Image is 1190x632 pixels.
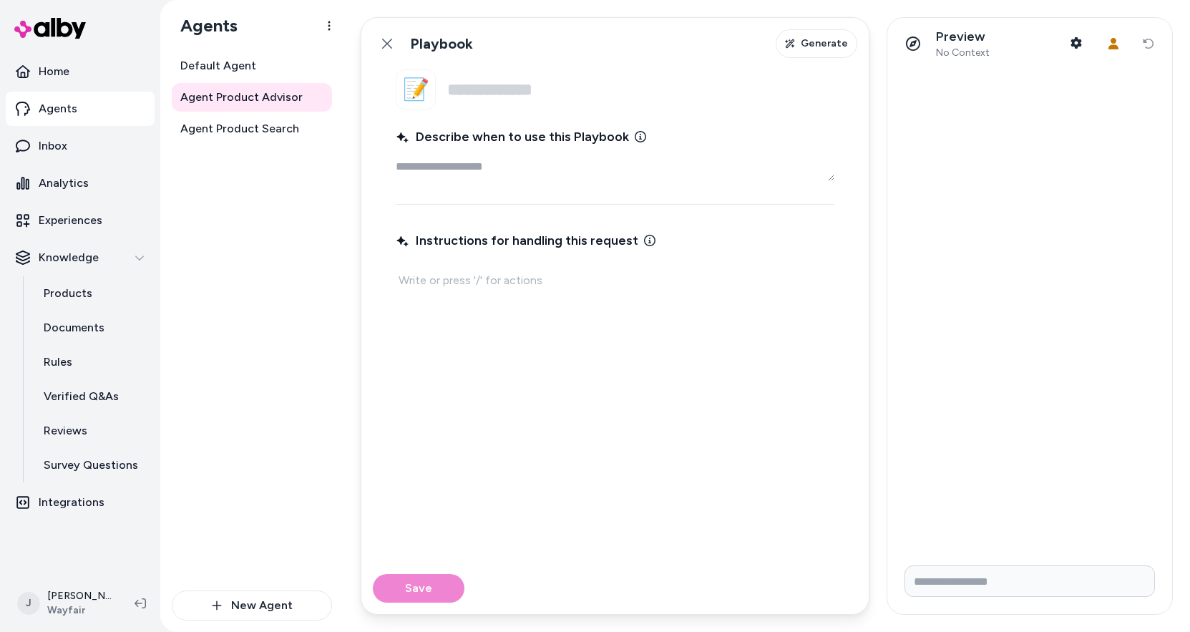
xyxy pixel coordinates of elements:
[6,166,155,200] a: Analytics
[39,175,89,192] p: Analytics
[6,203,155,238] a: Experiences
[9,580,123,626] button: J[PERSON_NAME]Wayfair
[29,379,155,414] a: Verified Q&As
[172,115,332,143] a: Agent Product Search
[44,457,138,474] p: Survey Questions
[29,276,155,311] a: Products
[180,120,299,137] span: Agent Product Search
[44,354,72,371] p: Rules
[776,29,857,58] button: Generate
[39,63,69,80] p: Home
[47,589,112,603] p: [PERSON_NAME]
[44,422,87,439] p: Reviews
[6,54,155,89] a: Home
[29,311,155,345] a: Documents
[396,127,629,147] span: Describe when to use this Playbook
[801,37,848,51] span: Generate
[6,240,155,275] button: Knowledge
[410,35,473,53] h1: Playbook
[396,69,436,110] button: 📝
[47,603,112,618] span: Wayfair
[17,592,40,615] span: J
[936,29,990,45] p: Preview
[14,18,86,39] img: alby Logo
[6,485,155,520] a: Integrations
[44,319,104,336] p: Documents
[180,89,303,106] span: Agent Product Advisor
[39,100,77,117] p: Agents
[44,388,119,405] p: Verified Q&As
[396,230,638,251] span: Instructions for handling this request
[29,448,155,482] a: Survey Questions
[936,47,990,59] span: No Context
[29,345,155,379] a: Rules
[6,129,155,163] a: Inbox
[29,414,155,448] a: Reviews
[39,494,104,511] p: Integrations
[180,57,256,74] span: Default Agent
[39,212,102,229] p: Experiences
[172,83,332,112] a: Agent Product Advisor
[172,590,332,621] button: New Agent
[39,137,67,155] p: Inbox
[904,565,1155,597] input: Write your prompt here
[39,249,99,266] p: Knowledge
[172,52,332,80] a: Default Agent
[169,15,238,37] h1: Agents
[6,92,155,126] a: Agents
[44,285,92,302] p: Products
